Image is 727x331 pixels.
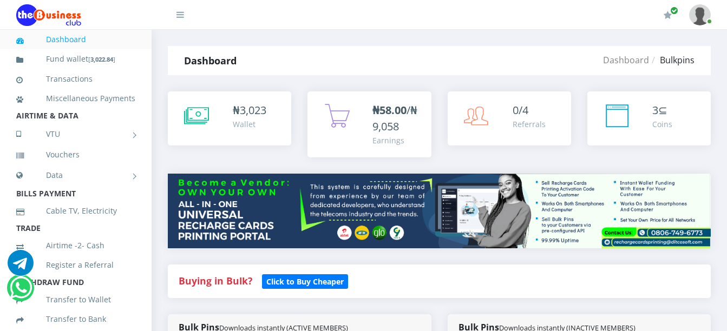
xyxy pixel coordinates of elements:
[652,103,658,117] span: 3
[233,102,266,118] div: ₦
[233,118,266,130] div: Wallet
[266,276,344,287] b: Click to Buy Cheaper
[16,198,135,223] a: Cable TV, Electricity
[372,103,417,134] span: /₦9,058
[16,287,135,312] a: Transfer to Wallet
[372,103,407,117] b: ₦58.00
[16,121,135,148] a: VTU
[90,55,113,63] b: 3,022.84
[448,91,571,145] a: 0/4 Referrals
[603,54,649,66] a: Dashboard
[689,4,711,25] img: User
[184,54,237,67] strong: Dashboard
[307,91,431,157] a: ₦58.00/₦9,058 Earnings
[372,135,420,146] div: Earnings
[8,258,34,276] a: Chat for support
[16,253,135,277] a: Register a Referral
[16,86,135,111] a: Miscellaneous Payments
[10,283,32,301] a: Chat for support
[16,162,135,189] a: Data
[513,118,546,130] div: Referrals
[16,67,135,91] a: Transactions
[88,55,115,63] small: [ ]
[670,6,678,15] span: Renew/Upgrade Subscription
[16,142,135,167] a: Vouchers
[649,54,695,67] li: Bulkpins
[664,11,672,19] i: Renew/Upgrade Subscription
[16,233,135,258] a: Airtime -2- Cash
[16,27,135,52] a: Dashboard
[168,174,711,248] img: multitenant_rcp.png
[168,91,291,145] a: ₦3,023 Wallet
[16,47,135,72] a: Fund wallet[3,022.84]
[262,274,348,287] a: Click to Buy Cheaper
[652,102,672,118] div: ⊆
[179,274,252,287] strong: Buying in Bulk?
[16,4,81,26] img: Logo
[513,103,528,117] span: 0/4
[240,103,266,117] span: 3,023
[652,118,672,130] div: Coins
